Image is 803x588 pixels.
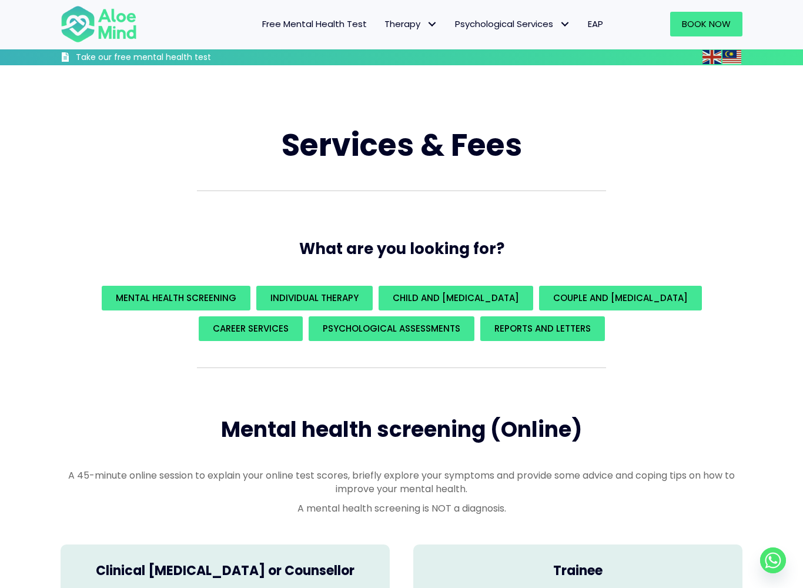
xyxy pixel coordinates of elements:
[384,18,437,30] span: Therapy
[61,283,742,344] div: What are you looking for?
[670,12,742,36] a: Book Now
[494,322,591,335] span: REPORTS AND LETTERS
[702,50,722,64] a: English
[539,286,702,310] a: Couple and [MEDICAL_DATA]
[376,12,446,36] a: TherapyTherapy: submenu
[72,562,378,580] h4: Clinical [MEDICAL_DATA] or Counsellor
[199,316,303,341] a: Career Services
[423,16,440,33] span: Therapy: submenu
[282,123,522,166] span: Services & Fees
[323,322,460,335] span: Psychological assessments
[116,292,236,304] span: Mental Health Screening
[253,12,376,36] a: Free Mental Health Test
[213,322,289,335] span: Career Services
[270,292,359,304] span: Individual Therapy
[309,316,474,341] a: Psychological assessments
[446,12,579,36] a: Psychological ServicesPsychological Services: submenu
[722,50,741,64] img: ms
[379,286,533,310] a: Child and [MEDICAL_DATA]
[61,5,137,44] img: Aloe mind Logo
[588,18,603,30] span: EAP
[553,292,688,304] span: Couple and [MEDICAL_DATA]
[61,52,274,65] a: Take our free mental health test
[102,286,250,310] a: Mental Health Screening
[152,12,612,36] nav: Menu
[393,292,519,304] span: Child and [MEDICAL_DATA]
[221,415,582,445] span: Mental health screening (Online)
[579,12,612,36] a: EAP
[455,18,570,30] span: Psychological Services
[76,52,274,64] h3: Take our free mental health test
[722,50,742,64] a: Malay
[61,469,742,496] p: A 45-minute online session to explain your online test scores, briefly explore your symptoms and ...
[760,547,786,573] a: Whatsapp
[256,286,373,310] a: Individual Therapy
[425,562,731,580] h4: Trainee
[299,238,504,259] span: What are you looking for?
[702,50,721,64] img: en
[262,18,367,30] span: Free Mental Health Test
[61,502,742,515] p: A mental health screening is NOT a diagnosis.
[682,18,731,30] span: Book Now
[480,316,605,341] a: REPORTS AND LETTERS
[556,16,573,33] span: Psychological Services: submenu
